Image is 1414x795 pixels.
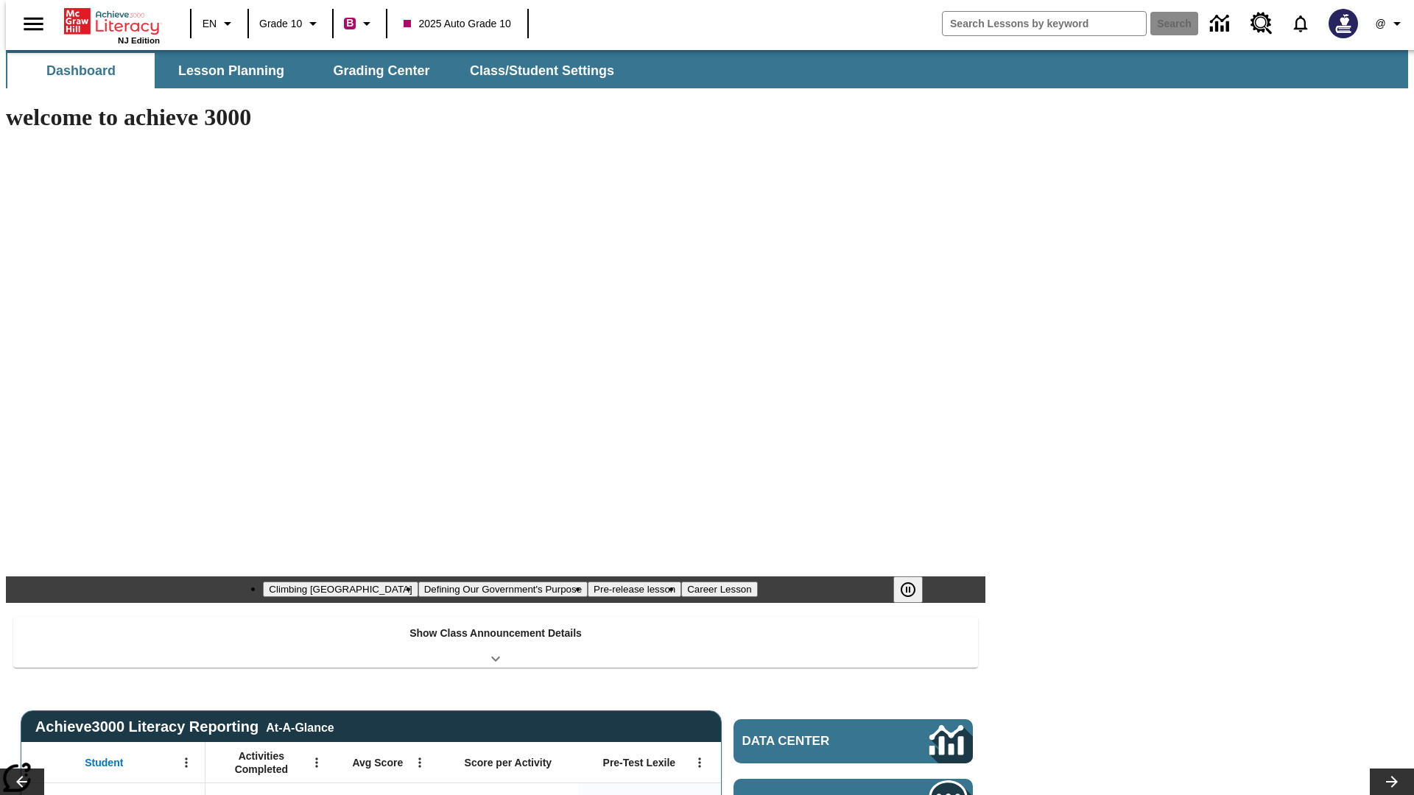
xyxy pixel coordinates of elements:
a: Resource Center, Will open in new tab [1242,4,1281,43]
span: Activities Completed [213,749,310,776]
span: Grade 10 [259,16,302,32]
span: EN [203,16,217,32]
img: Avatar [1329,9,1358,38]
div: SubNavbar [6,50,1408,88]
div: At-A-Glance [266,718,334,735]
a: Notifications [1281,4,1320,43]
button: Profile/Settings [1367,10,1414,37]
button: Pause [893,576,923,603]
button: Class/Student Settings [458,53,626,88]
span: Student [85,756,123,769]
span: Achieve3000 Literacy Reporting [35,718,334,735]
button: Open Menu [689,752,711,774]
button: Boost Class color is violet red. Change class color [338,10,381,37]
button: Slide 2 Defining Our Government's Purpose [418,582,588,597]
div: SubNavbar [6,53,627,88]
span: Pre-Test Lexile [603,756,676,769]
button: Lesson Planning [158,53,305,88]
span: B [346,14,353,32]
a: Data Center [734,719,973,763]
span: @ [1375,16,1385,32]
span: NJ Edition [118,36,160,45]
a: Home [64,7,160,36]
div: Show Class Announcement Details [13,617,978,668]
button: Open Menu [306,752,328,774]
button: Slide 4 Career Lesson [681,582,757,597]
span: Data Center [742,734,880,749]
button: Grade: Grade 10, Select a grade [253,10,328,37]
p: Show Class Announcement Details [409,626,582,641]
span: Class/Student Settings [470,63,614,79]
button: Select a new avatar [1320,4,1367,43]
button: Language: EN, Select a language [196,10,243,37]
div: Pause [893,576,938,603]
button: Open side menu [12,2,55,46]
span: Avg Score [352,756,403,769]
button: Open Menu [175,752,197,774]
span: Lesson Planning [178,63,284,79]
button: Lesson carousel, Next [1370,768,1414,795]
h1: welcome to achieve 3000 [6,104,985,131]
button: Slide 1 Climbing Mount Tai [263,582,418,597]
span: Dashboard [46,63,116,79]
button: Slide 3 Pre-release lesson [588,582,681,597]
a: Data Center [1201,4,1242,44]
div: Home [64,5,160,45]
span: Grading Center [333,63,429,79]
button: Dashboard [7,53,155,88]
button: Open Menu [409,752,431,774]
span: Score per Activity [465,756,552,769]
button: Grading Center [308,53,455,88]
input: search field [943,12,1146,35]
span: 2025 Auto Grade 10 [404,16,510,32]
